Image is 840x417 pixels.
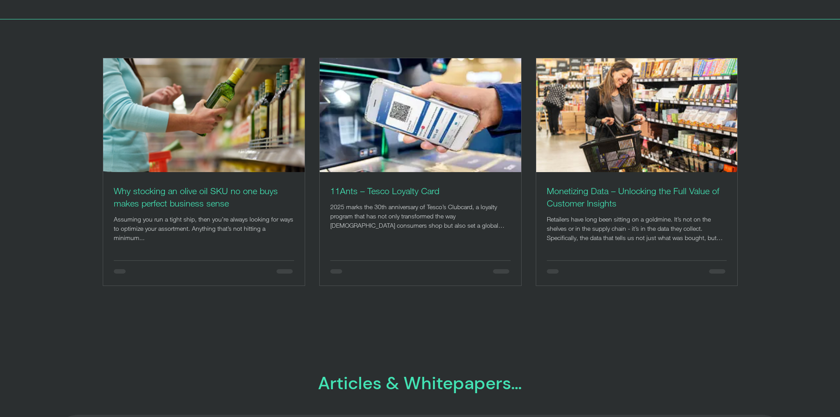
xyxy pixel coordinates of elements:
[114,214,294,242] div: Assuming you run a tight ship, then you’re always looking for ways to optimize your assortment. A...
[547,185,727,210] a: Monetizing Data – Unlocking the Full Value of Customer Insights
[536,58,738,172] img: 11ants monetizing data
[103,58,306,172] img: Why stocking an olive oil SKU no one buys makes perfect business sense
[330,185,511,197] a: 11Ants – Tesco Loyalty Card
[320,58,522,172] img: 11ants tesco loyalty card
[103,58,752,286] div: Post list. Select a post to read.
[547,214,727,242] div: Retailers have long been sitting on a goldmine. It’s not on the shelves or in the supply chain - ...
[67,371,773,395] h2: Articles & Whitepapers…
[330,202,511,230] div: 2025 marks the 30th anniversary of Tesco’s Clubcard, a loyalty program that has not only transfor...
[114,185,294,210] a: Why stocking an olive oil SKU no one buys makes perfect business sense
